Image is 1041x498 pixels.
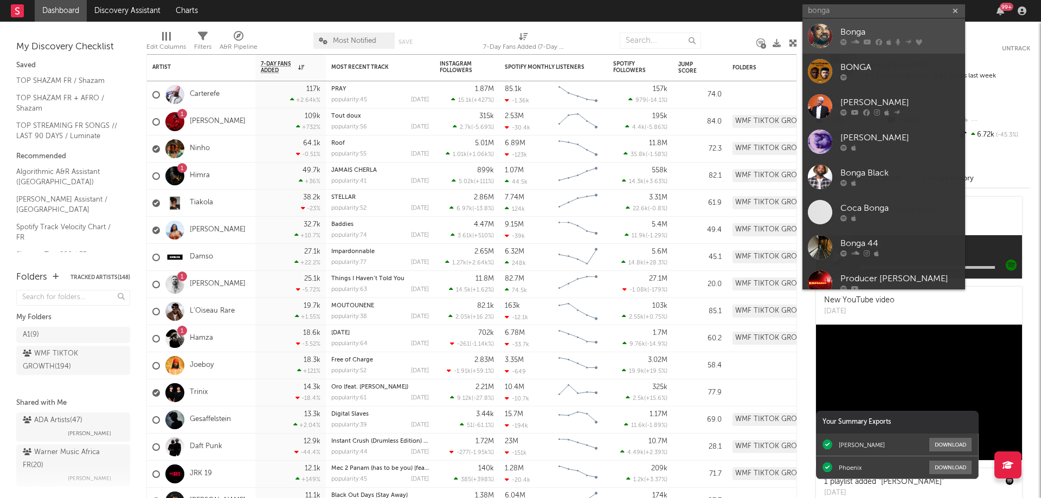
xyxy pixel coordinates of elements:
a: A1(9) [16,327,130,343]
span: +510 % [474,233,492,239]
svg: Chart title [554,244,602,271]
div: WMF TIKTOK GROWTH (194) [732,142,827,155]
div: -1.36k [505,97,529,104]
div: Spotify Followers [613,61,651,74]
div: 2.86M [474,194,494,201]
div: [DATE] [411,232,429,238]
div: Filters [194,27,211,59]
div: popularity: 63 [331,287,367,293]
div: ( ) [449,205,494,212]
a: TOP STREAMING FR SONGS // LAST 90 DAYS / Luminate [16,120,119,142]
div: 5.01M [475,140,494,147]
a: Digital Slaves [331,411,369,417]
div: 27.1k [304,248,320,255]
a: Daft Punk [190,442,222,451]
div: 14.3k [304,384,320,391]
div: ( ) [622,313,667,320]
a: Bonga [802,18,965,54]
a: Damso [190,253,213,262]
span: -45.3 % [994,132,1018,138]
div: A&R Pipeline [220,27,258,59]
a: Joeboy [190,361,214,370]
div: +36 % [299,178,320,185]
span: -0.8 % [650,206,666,212]
div: Impardonnable [331,249,429,255]
a: Ninho [190,144,210,153]
div: New YouTube video [824,295,895,306]
div: 248k [505,260,526,267]
div: popularity: 74 [331,232,367,238]
div: 1.07M [505,167,524,174]
a: Bonga 44 [802,230,965,265]
span: +427 % [473,98,492,104]
div: Bonga Black [840,167,960,180]
a: PRAY [331,86,346,92]
svg: Chart title [554,379,602,406]
span: -179 % [649,287,666,293]
span: +111 % [475,179,492,185]
button: 99+ [997,7,1004,15]
input: Search for folders... [16,290,130,306]
div: [DATE] [411,287,429,293]
span: -5.86 % [646,125,666,131]
div: 195k [652,113,667,120]
div: Instagram Followers [440,61,478,74]
a: WMF TIKTOK GROWTH(194) [16,346,130,375]
a: [PERSON_NAME] [190,280,246,289]
a: Hamza [190,334,213,343]
div: popularity: 45 [331,97,367,103]
button: Download [929,461,972,474]
div: 2.83M [474,357,494,364]
div: 1.7M [653,329,667,337]
div: +10.7 % [294,232,320,239]
div: ( ) [621,259,667,266]
div: 7-Day Fans Added (7-Day Fans Added) [483,41,564,54]
a: Instant Crush (Drumless Edition) (feat. [PERSON_NAME]) [331,438,488,444]
div: WMF TIKTOK GROWTH (194) [732,277,827,290]
a: ADA Artists(47)[PERSON_NAME] [16,412,130,442]
div: ( ) [622,367,667,374]
a: [PERSON_NAME] Assistant / [GEOGRAPHIC_DATA] [16,193,119,216]
a: Free of Charge [331,357,373,363]
div: ( ) [628,96,667,104]
div: popularity: 52 [331,205,367,211]
span: 14.3k [629,179,644,185]
span: 2.55k [629,314,644,320]
div: Producer [PERSON_NAME] [840,273,960,286]
span: +2.64k % [468,260,492,266]
svg: Chart title [554,352,602,379]
svg: Chart title [554,325,602,352]
div: 49.7k [303,167,320,174]
div: 11.8M [649,140,667,147]
div: WMF TIKTOK GROWTH (194) [732,196,827,209]
div: -5.72 % [296,286,320,293]
span: 1.27k [452,260,466,266]
div: 82.7M [505,275,524,282]
span: -14.9 % [647,341,666,347]
a: TOP SHAZAM FR / Shazam [16,75,119,87]
div: Jump Score [678,61,705,74]
a: [DATE] [331,330,350,336]
button: Tracked Artists(148) [70,275,130,280]
div: [DATE] [411,124,429,130]
div: Roof [331,140,429,146]
span: +0.75 % [645,314,666,320]
div: Artist [152,64,234,70]
div: ( ) [449,286,494,293]
div: ( ) [451,232,494,239]
div: My Discovery Checklist [16,41,130,54]
div: A1 ( 9 ) [23,328,39,341]
a: Himra [190,171,210,180]
div: 103k [652,302,667,309]
span: 3.61k [458,233,472,239]
div: My Folders [16,311,130,324]
div: 5.4M [652,221,667,228]
div: -123k [505,151,527,158]
div: [PERSON_NAME] [840,132,960,145]
div: popularity: 77 [331,260,367,266]
div: 3.31M [649,194,667,201]
div: 6.89M [505,140,525,147]
a: JAMAIS CHERLA [331,167,377,173]
span: [PERSON_NAME] [68,427,111,440]
a: Things I Haven’t Told You [331,276,404,282]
